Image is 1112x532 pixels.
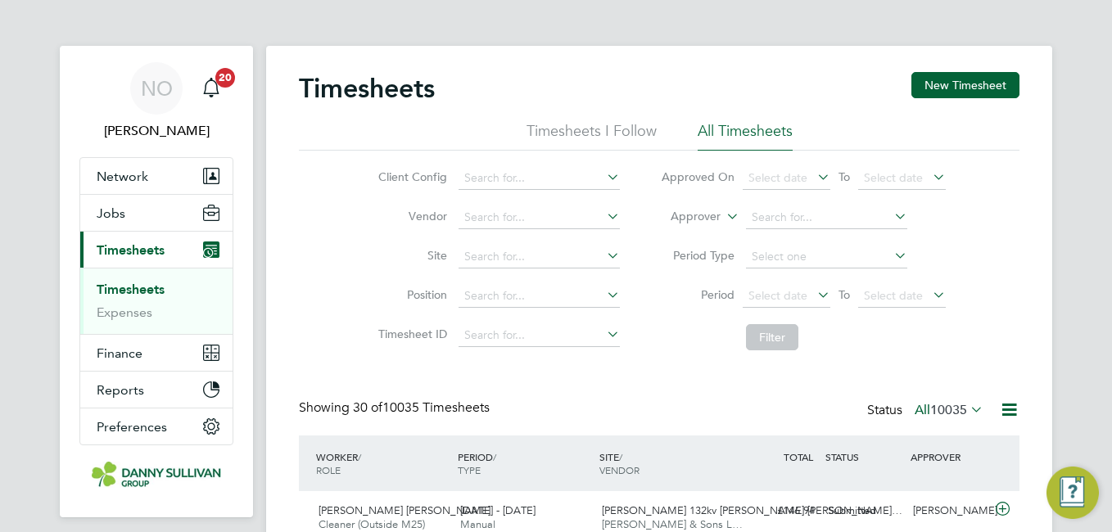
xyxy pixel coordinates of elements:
h2: Timesheets [299,72,435,105]
button: Reports [80,372,233,408]
div: [PERSON_NAME] [906,498,992,525]
button: Engage Resource Center [1046,467,1099,519]
input: Search for... [459,167,620,190]
span: [DATE] - [DATE] [460,503,536,517]
span: 10035 Timesheets [353,399,490,416]
label: All [915,402,983,418]
button: Finance [80,335,233,371]
button: Preferences [80,408,233,444]
span: NO [141,78,173,99]
span: Select date [748,170,807,185]
img: dannysullivan-logo-retina.png [92,462,221,488]
span: Reports [97,382,144,398]
span: To [834,166,855,187]
button: Filter [746,324,798,350]
input: Search for... [459,246,620,268]
span: TOTAL [784,450,813,463]
span: Timesheets [97,242,165,258]
input: Search for... [459,206,620,229]
input: Search for... [746,206,907,229]
div: SITE [595,442,737,485]
button: Timesheets [80,232,233,268]
span: 30 of [353,399,382,416]
span: Jobs [97,205,125,221]
span: [PERSON_NAME] & Sons L… [602,517,743,531]
span: Preferences [97,419,167,435]
button: New Timesheet [911,72,1019,98]
label: Client Config [373,169,447,184]
span: 20 [215,68,235,88]
span: / [358,450,361,463]
div: STATUS [821,442,906,471]
div: £146.94 [736,498,821,525]
a: Timesheets [97,282,165,297]
button: Network [80,158,233,194]
label: Timesheet ID [373,327,447,341]
label: Period [661,287,735,302]
div: PERIOD [454,442,595,485]
a: 20 [195,62,228,115]
span: Select date [748,288,807,303]
span: TYPE [458,463,481,476]
a: NO[PERSON_NAME] [79,62,233,141]
span: VENDOR [599,463,640,476]
span: Network [97,169,148,184]
button: Jobs [80,195,233,231]
label: Site [373,248,447,263]
a: Expenses [97,304,152,320]
li: Timesheets I Follow [527,121,657,151]
span: / [619,450,622,463]
a: Go to home page [79,462,233,488]
label: Position [373,287,447,302]
input: Search for... [459,285,620,308]
div: APPROVER [906,442,992,471]
input: Search for... [459,324,620,347]
label: Approved On [661,169,735,184]
span: [PERSON_NAME] [PERSON_NAME] [319,503,490,517]
input: Select one [746,246,907,268]
span: To [834,284,855,305]
span: Finance [97,345,142,361]
span: Select date [864,288,923,303]
div: Showing [299,399,493,417]
label: Approver [647,209,721,225]
span: Cleaner (Outside M25) [319,517,425,531]
label: Vendor [373,209,447,223]
span: [PERSON_NAME] 132kv [PERSON_NAME] [PERSON_NAME]… [602,503,902,517]
span: 10035 [930,402,967,418]
div: Timesheets [80,268,233,334]
label: Period Type [661,248,735,263]
span: ROLE [316,463,341,476]
span: Niall O'Shea [79,121,233,141]
li: All Timesheets [698,121,793,151]
div: WORKER [312,442,454,485]
span: / [493,450,496,463]
span: Select date [864,170,923,185]
div: Submitted [821,498,906,525]
span: Manual [460,517,495,531]
nav: Main navigation [60,46,253,517]
div: Status [867,399,987,422]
